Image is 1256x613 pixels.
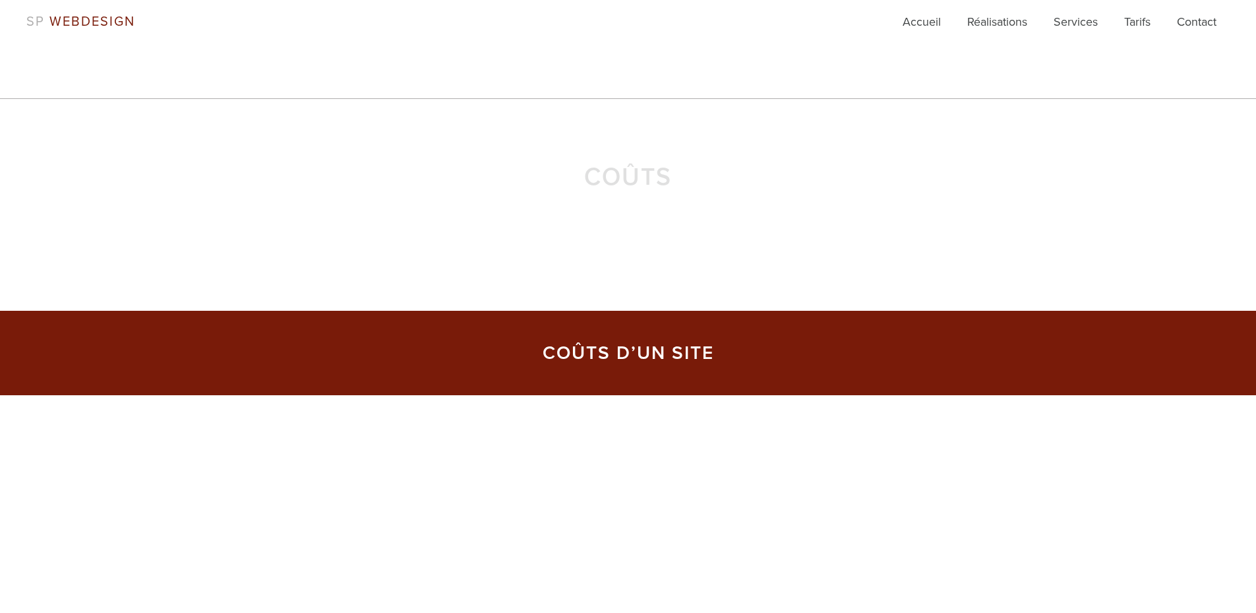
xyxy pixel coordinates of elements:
[1177,13,1216,40] a: Contact
[903,13,941,40] a: Accueil
[967,13,1027,40] a: Réalisations
[332,344,925,362] h3: COÛTS D’UN SITE
[49,14,135,30] span: WEBDESIGN
[1124,13,1151,40] a: Tarifs
[26,14,135,30] a: SP WEBDESIGN
[1054,13,1098,40] a: Services
[26,14,45,30] span: SP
